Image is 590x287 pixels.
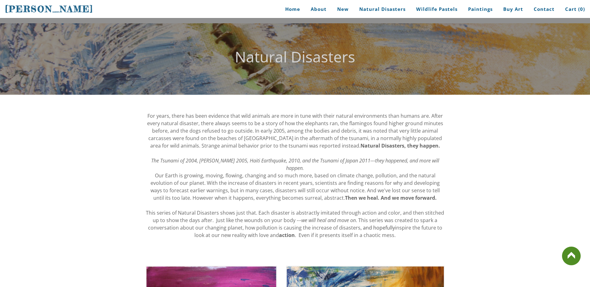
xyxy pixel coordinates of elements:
span: This series of Natural Disasters shows just that. Each disaster is abstractly imitated through ac... [146,209,444,231]
span: For years, there has been evidence that wild animals are more in tune with their natural environm... [147,112,443,149]
span: Our Earth is growing, moving, flowing, changing and so much more, based on climate change, pollut... [151,172,440,201]
a: Cart (0) [560,2,585,16]
a: Paintings [463,2,497,16]
a: [PERSON_NAME] [5,3,93,15]
a: New [332,2,353,16]
a: Wildlife Pastels [411,2,462,16]
a: Natural Disasters [355,2,410,16]
strong: action [279,232,295,239]
font: Natural Disasters [235,47,355,67]
em: we will heal and move on [301,217,356,224]
em: The Tsunami of 2004, [PERSON_NAME] 2005, Haiti Earthquake, 2010, and the Tsunami of Japan 2011---... [151,157,439,171]
span: 0 [580,6,583,12]
a: About [306,2,331,16]
a: Contact [529,2,559,16]
span: [PERSON_NAME] [5,4,93,14]
strong: Then we heal. And we move forward. [345,194,437,201]
strong: Natural Disasters, they happen. [360,142,440,149]
a: Home [276,2,305,16]
div: , and hopefully [146,112,444,239]
a: Buy Art [499,2,528,16]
